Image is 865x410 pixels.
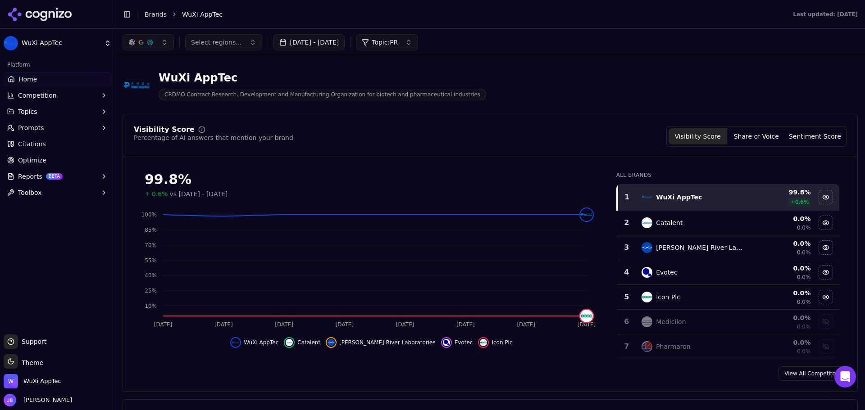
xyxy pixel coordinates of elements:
div: 0.0 % [753,239,810,248]
div: All Brands [616,171,839,179]
span: Citations [18,140,46,149]
div: Open Intercom Messenger [834,366,856,387]
tspan: 10% [145,303,157,309]
tr: 1wuxi apptecWuXi AppTec99.8%0.6%Hide wuxi apptec data [617,184,839,211]
button: Hide charles river laboratories data [326,337,436,348]
span: Prompts [18,123,44,132]
div: Evotec [656,268,678,277]
div: 3 [621,242,633,253]
span: 0.0% [797,323,811,330]
button: Open user button [4,394,72,406]
img: icon plc [480,339,487,346]
nav: breadcrumb [145,10,775,19]
div: Platform [4,58,111,72]
tspan: [DATE] [456,321,475,328]
img: WuXi AppTec [123,71,151,100]
div: Percentage of AI answers that mention your brand [134,133,293,142]
tspan: [DATE] [214,321,233,328]
button: Hide evotec data [441,337,473,348]
span: 0.0% [797,298,811,306]
tspan: 25% [145,288,157,294]
tspan: 85% [145,227,157,233]
tspan: 55% [145,257,157,264]
span: Catalent [297,339,320,346]
button: Hide wuxi apptec data [230,337,278,348]
span: 0.0% [797,249,811,256]
div: 4 [621,267,633,278]
tspan: 70% [145,242,157,248]
div: 5 [621,292,633,302]
span: WuXi AppTec [244,339,278,346]
div: 0.0 % [753,313,810,322]
button: ReportsBETA [4,169,111,184]
img: catalent [642,217,652,228]
img: evotec [642,267,652,278]
img: charles river laboratories [328,339,335,346]
div: Medicilon [656,317,686,326]
tr: 3charles river laboratories[PERSON_NAME] River Laboratories0.0%0.0%Hide charles river laboratorie... [617,235,839,260]
a: Optimize [4,153,111,167]
button: Open organization switcher [4,374,61,388]
div: Icon Plc [656,293,680,302]
div: Catalent [656,218,683,227]
div: Last updated: [DATE] [793,11,858,18]
tspan: [DATE] [275,321,293,328]
div: 0.0 % [753,288,810,297]
div: 99.8 % [753,188,810,197]
span: CRDMO Contract Research, Development and Manufacturing Organization for biotech and pharmaceutica... [159,89,486,100]
img: charles river laboratories [642,242,652,253]
span: 0.0% [797,224,811,231]
img: WuXi AppTec [4,374,18,388]
span: WuXi AppTec [22,39,100,47]
button: Toolbox [4,185,111,200]
button: Show pharmaron data [819,339,833,354]
span: 0.0% [797,274,811,281]
img: Josef Bookert [4,394,16,406]
span: Theme [18,359,43,366]
div: 6 [621,316,633,327]
img: WuXi AppTec [4,36,18,50]
button: Share of Voice [727,128,786,144]
img: wuxi apptec [580,208,593,221]
img: pharmaron [642,341,652,352]
div: Visibility Score [134,126,195,133]
img: wuxi apptec [642,192,652,203]
button: Hide icon plc data [478,337,512,348]
button: Hide wuxi apptec data [819,190,833,204]
a: View All Competitors [778,366,847,381]
img: icon plc [642,292,652,302]
a: Brands [145,11,167,18]
span: 0.6% [152,189,168,198]
div: Pharmaron [656,342,691,351]
span: Optimize [18,156,46,165]
img: medicilon [642,316,652,327]
tspan: 100% [141,212,157,218]
span: Competition [18,91,57,100]
a: Home [4,72,111,86]
button: Hide charles river laboratories data [819,240,833,255]
tspan: [DATE] [154,321,173,328]
div: 2 [621,217,633,228]
span: Home [18,75,37,84]
button: Hide icon plc data [819,290,833,304]
span: Topic: PR [372,38,398,47]
tr: 7pharmaronPharmaron0.0%0.0%Show pharmaron data [617,334,839,359]
span: Evotec [455,339,473,346]
span: BETA [46,173,63,180]
tr: 5icon plcIcon Plc0.0%0.0%Hide icon plc data [617,285,839,310]
div: WuXi AppTec [159,71,486,85]
div: 99.8% [145,171,598,188]
button: Prompts [4,121,111,135]
span: Support [18,337,46,346]
div: 1 [622,192,633,203]
tr: 4evotecEvotec0.0%0.0%Hide evotec data [617,260,839,285]
button: Competition [4,88,111,103]
tspan: 40% [145,272,157,279]
button: Hide evotec data [819,265,833,279]
div: 0.0 % [753,214,810,223]
img: icon plc [580,310,593,322]
div: 0.0 % [753,338,810,347]
img: evotec [443,339,450,346]
tspan: [DATE] [578,321,596,328]
tr: 2catalentCatalent0.0%0.0%Hide catalent data [617,211,839,235]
